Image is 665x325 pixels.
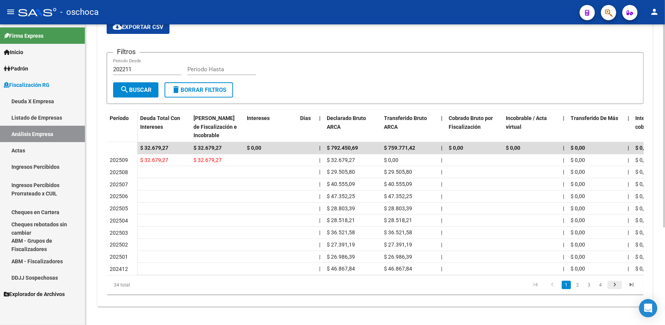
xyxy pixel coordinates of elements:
span: - oschoca [60,4,99,21]
datatable-header-cell: Deuda Bruta Neto de Fiscalización e Incobrable [190,110,244,144]
span: Incobrable / Acta virtual [506,115,547,130]
span: $ 0,00 [635,169,650,175]
span: 202412 [110,266,128,272]
button: Exportar CSV [107,20,169,34]
span: $ 0,00 [635,145,650,151]
span: 202507 [110,181,128,187]
a: go to previous page [545,281,559,289]
span: 202504 [110,218,128,224]
span: | [441,242,442,248]
datatable-header-cell: | [438,110,446,144]
span: | [441,145,443,151]
span: $ 26.986,39 [327,254,355,260]
span: Explorador de Archivos [4,290,65,298]
a: 2 [573,281,582,289]
span: $ 32.679,27 [140,157,168,163]
span: $ 29.505,80 [384,169,412,175]
datatable-header-cell: | [625,110,632,144]
li: page 3 [583,279,595,291]
span: $ 32.679,27 [140,145,168,151]
span: | [563,115,564,121]
mat-icon: person [650,7,659,16]
span: $ 28.518,21 [384,217,412,223]
div: Open Intercom Messenger [639,299,657,317]
a: go to last page [624,281,639,289]
span: $ 0,00 [571,229,585,235]
span: | [628,266,629,272]
span: | [319,242,320,248]
button: Borrar Filtros [165,82,233,98]
datatable-header-cell: Período [107,110,137,142]
mat-icon: delete [171,85,181,94]
span: $ 32.679,27 [193,157,222,163]
span: | [441,217,442,223]
span: $ 27.391,19 [384,242,412,248]
span: | [319,254,320,260]
span: $ 0,00 [449,145,463,151]
span: $ 0,00 [635,157,650,163]
span: $ 47.352,25 [327,193,355,199]
span: | [563,145,564,151]
span: | [563,217,564,223]
span: 202502 [110,242,128,248]
span: $ 0,00 [635,217,650,223]
span: | [319,115,321,121]
span: $ 46.867,84 [384,266,412,272]
span: | [628,193,629,199]
span: Firma Express [4,32,43,40]
span: | [628,205,629,211]
span: | [563,242,564,248]
span: | [441,254,442,260]
span: | [563,181,564,187]
span: | [563,254,564,260]
span: | [563,266,564,272]
span: $ 0,00 [571,169,585,175]
span: $ 0,00 [635,181,650,187]
span: | [319,266,320,272]
span: | [563,205,564,211]
span: $ 0,00 [635,193,650,199]
datatable-header-cell: Transferido Bruto ARCA [381,110,438,144]
li: page 2 [572,279,583,291]
mat-icon: cloud_download [113,22,122,31]
span: | [319,229,320,235]
span: | [628,145,629,151]
li: page 1 [561,279,572,291]
span: Fiscalización RG [4,81,50,89]
span: Dias [300,115,311,121]
span: 202508 [110,169,128,175]
div: 34 total [107,275,213,295]
span: 202505 [110,205,128,211]
span: $ 0,00 [571,254,585,260]
span: | [441,115,443,121]
span: $ 0,00 [571,242,585,248]
span: $ 0,00 [247,145,261,151]
span: | [441,181,442,187]
datatable-header-cell: Dias [297,110,316,144]
span: | [319,157,320,163]
span: Buscar [120,86,152,93]
a: go to next page [607,281,622,289]
span: Período [110,115,129,121]
span: $ 27.391,19 [327,242,355,248]
span: Borrar Filtros [171,86,226,93]
span: $ 32.679,27 [327,157,355,163]
span: Intereses [247,115,270,121]
span: 202501 [110,254,128,260]
span: | [441,193,442,199]
span: $ 0,00 [571,157,585,163]
span: $ 32.679,27 [193,145,222,151]
span: Inicio [4,48,23,56]
span: | [563,193,564,199]
a: 4 [596,281,605,289]
span: Cobrado Bruto por Fiscalización [449,115,493,130]
span: | [319,205,320,211]
datatable-header-cell: Declarado Bruto ARCA [324,110,381,144]
datatable-header-cell: Intereses [244,110,297,144]
a: 1 [562,281,571,289]
span: | [319,145,321,151]
span: $ 0,00 [635,205,650,211]
datatable-header-cell: Deuda Total Con Intereses [137,110,190,144]
span: Exportar CSV [113,24,163,30]
h3: Filtros [113,46,139,57]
